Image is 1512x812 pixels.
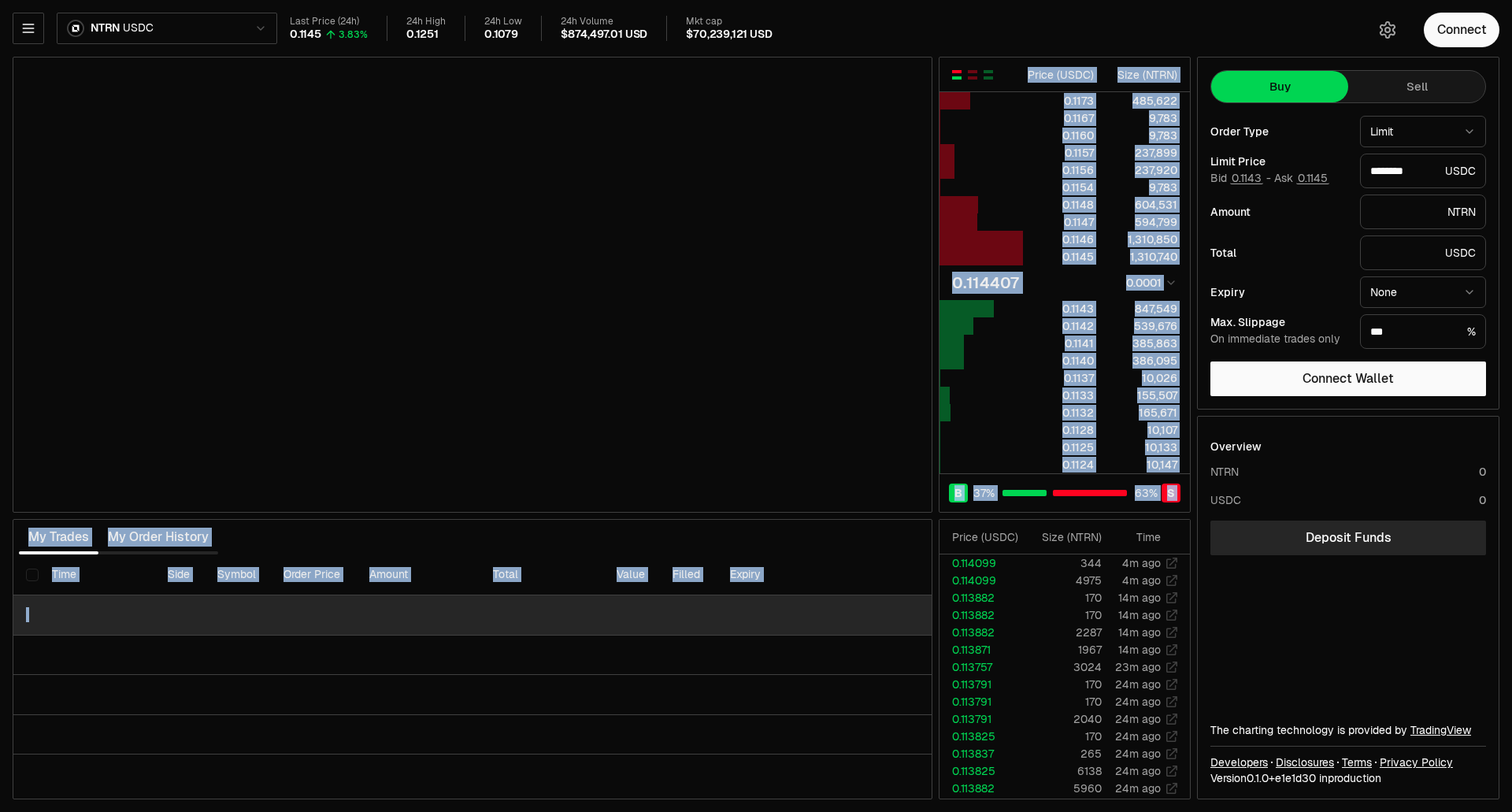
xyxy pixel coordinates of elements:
div: 0.1147 [1024,214,1094,230]
button: Sell [1348,71,1485,102]
img: NTRN Logo [69,21,83,35]
div: On immediate trades only [1210,332,1347,347]
div: 0.1148 [1024,197,1094,213]
td: 170 [1025,589,1102,606]
div: 604,531 [1107,197,1177,213]
td: 0.113837 [939,745,1025,762]
span: Ask [1274,172,1329,186]
td: 265 [1025,745,1102,762]
div: 0.1133 [1024,387,1094,403]
td: 4975 [1025,572,1102,589]
button: Show Sell Orders Only [966,69,979,81]
button: Show Buy Orders Only [982,69,995,81]
time: 4m ago [1122,556,1161,570]
time: 24m ago [1115,781,1161,795]
div: 0.1140 [1024,353,1094,369]
td: 0.113882 [939,589,1025,606]
div: 9,783 [1107,128,1177,143]
span: USDC [123,21,153,35]
time: 14m ago [1118,625,1161,640]
time: 14m ago [1118,608,1161,622]
th: Order Price [271,554,357,595]
td: 0.113882 [939,624,1025,641]
th: Value [604,554,660,595]
button: Select all [26,569,39,581]
button: 0.0001 [1121,273,1177,292]
time: 24m ago [1115,747,1161,761]
div: 1,310,740 [1107,249,1177,265]
td: 0.114099 [939,554,1025,572]
div: NTRN [1360,195,1486,229]
div: The charting technology is provided by [1210,722,1486,738]
iframe: Financial Chart [13,57,932,512]
button: Connect [1424,13,1499,47]
div: 0.1160 [1024,128,1094,143]
time: 24m ago [1115,677,1161,691]
div: 0.1173 [1024,93,1094,109]
div: NTRN [1210,464,1239,480]
div: 0.1143 [1024,301,1094,317]
div: 165,671 [1107,405,1177,421]
td: 0.113791 [939,710,1025,728]
div: 0.1167 [1024,110,1094,126]
td: 170 [1025,693,1102,710]
td: 1967 [1025,641,1102,658]
span: e1e1d3091cdd19e8fa4cf41cae901f839dd6ea94 [1275,771,1316,785]
div: 24h Volume [561,16,647,28]
a: Developers [1210,755,1268,770]
a: Disclosures [1276,755,1334,770]
time: 24m ago [1115,695,1161,709]
div: 485,622 [1107,93,1177,109]
div: 0.114407 [952,272,1019,294]
div: Total [1210,247,1347,258]
button: None [1360,276,1486,308]
div: USDC [1210,492,1241,508]
div: $874,497.01 USD [561,28,647,42]
td: 344 [1025,554,1102,572]
div: 0.1156 [1024,162,1094,178]
div: % [1360,314,1486,349]
div: Order Type [1210,126,1347,137]
div: 0.1124 [1024,457,1094,473]
div: Max. Slippage [1210,317,1347,328]
th: Time [39,554,154,595]
td: 0.113791 [939,676,1025,693]
time: 4m ago [1122,573,1161,588]
td: 6138 [1025,762,1102,780]
div: 386,095 [1107,353,1177,369]
div: 0.1146 [1024,232,1094,247]
time: 24m ago [1115,764,1161,778]
div: Price ( USDC ) [1024,67,1094,83]
div: 0.1141 [1024,336,1094,351]
a: TradingView [1410,723,1471,737]
td: 0.113757 [939,658,1025,676]
th: Total [480,554,604,595]
div: 9,783 [1107,110,1177,126]
div: 847,549 [1107,301,1177,317]
div: 3.83% [339,28,368,41]
th: Side [155,554,205,595]
div: 0.1157 [1024,145,1094,161]
th: Symbol [205,554,272,595]
button: My Trades [19,521,98,553]
div: 0.1142 [1024,318,1094,334]
td: 5960 [1025,780,1102,797]
div: Price ( USDC ) [952,529,1024,545]
div: Time [1115,529,1161,545]
td: 0.113791 [939,693,1025,710]
td: 0.113882 [939,780,1025,797]
button: 0.1143 [1230,172,1263,184]
div: Amount [1210,206,1347,217]
div: 0.1137 [1024,370,1094,386]
div: 237,899 [1107,145,1177,161]
button: 0.1145 [1296,172,1329,184]
div: 0.1132 [1024,405,1094,421]
div: Size ( NTRN ) [1037,529,1102,545]
th: Expiry [717,554,828,595]
div: 0 [1479,464,1486,480]
span: 63 % [1135,485,1158,501]
th: Amount [357,554,480,595]
div: 385,863 [1107,336,1177,351]
td: 0.113871 [939,641,1025,658]
td: 170 [1025,728,1102,745]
